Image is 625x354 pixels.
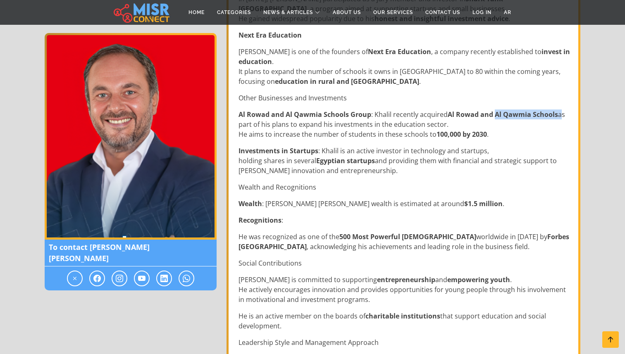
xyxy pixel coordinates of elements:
[365,311,440,321] strong: charitable institutions
[239,337,570,347] p: Leadership Style and Management Approach
[239,93,570,103] p: Other Businesses and Investments
[275,77,419,86] strong: education in rural and [GEOGRAPHIC_DATA]
[239,258,570,268] p: Social Contributions
[211,5,257,20] a: Categories
[367,5,419,20] a: Our Services
[464,199,503,208] strong: $1.5 million
[466,5,498,20] a: Log in
[239,182,570,192] p: Wealth and Recognitions
[498,5,518,20] a: AR
[327,5,367,20] a: About Us
[448,110,558,119] strong: Al Rowad and Al Qawmia Schools
[239,110,371,119] strong: Al Rowad and Al Qawmia Schools Group
[263,9,313,16] span: News & Articles
[257,5,327,20] a: News & Articles
[239,216,281,225] strong: Recognitions
[45,33,217,240] img: Ahmed Tarek Khalil
[239,215,570,225] p: :
[437,130,487,139] strong: 100,000 by 2030
[239,232,569,251] strong: Forbes [GEOGRAPHIC_DATA]
[447,275,510,284] strong: empowering youth
[368,47,431,56] strong: Next Era Education
[316,156,375,165] strong: Egyptian startups
[239,47,570,86] p: [PERSON_NAME] is one of the founders of , a company recently established to . It plans to expand ...
[377,275,435,284] strong: entrepreneurship
[182,5,211,20] a: Home
[239,199,570,209] p: : [PERSON_NAME] [PERSON_NAME] wealth is estimated at around .
[239,232,570,252] p: He was recognized as one of the worldwide in [DATE] by , acknowledging his achievements and leadi...
[339,232,476,241] strong: 500 Most Powerful [DEMOGRAPHIC_DATA]
[239,31,302,40] strong: Next Era Education
[239,199,262,208] strong: Wealth
[239,109,570,139] p: : Khalil recently acquired as part of his plans to expand his investments in the education sector...
[239,311,570,331] p: He is an active member on the boards of that support education and social development.
[239,146,318,155] strong: Investments in Startups
[114,2,169,23] img: main.misr_connect
[239,146,570,176] p: : Khalil is an active investor in technology and startups, holding shares in several and providin...
[45,240,217,266] span: To contact [PERSON_NAME] [PERSON_NAME]
[239,275,570,304] p: [PERSON_NAME] is committed to supporting and . He actively encourages innovation and provides opp...
[239,47,570,66] strong: invest in education
[419,5,466,20] a: Contact Us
